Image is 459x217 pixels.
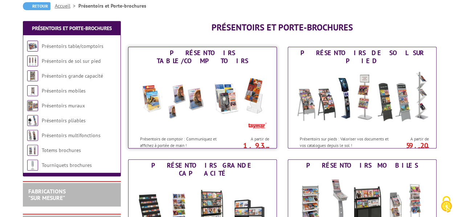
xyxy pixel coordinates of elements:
[32,25,112,32] a: Présentoirs et Porte-brochures
[28,188,66,201] a: FABRICATIONS"Sur Mesure"
[290,49,434,65] div: Présentoirs de sol sur pied
[423,146,429,152] sup: HT
[437,195,455,213] img: Cookies (fenêtre modale)
[42,87,86,94] a: Présentoirs mobiles
[128,23,437,32] h1: Présentoirs et Porte-brochures
[42,147,81,153] a: Totems brochures
[42,117,86,124] a: Présentoirs pliables
[388,143,429,152] p: 59.20 €
[27,145,38,156] img: Totems brochures
[27,100,38,111] img: Présentoirs muraux
[130,49,275,65] div: Présentoirs table/comptoirs
[434,192,459,217] button: Cookies (fenêtre modale)
[392,136,429,142] span: A partir de
[27,41,38,52] img: Présentoirs table/comptoirs
[140,136,230,148] p: Présentoirs de comptoir : Communiquez et affichez à portée de main !
[42,162,92,168] a: Tourniquets brochures
[42,43,103,49] a: Présentoirs table/comptoirs
[300,136,390,148] p: Présentoirs sur pieds : Valoriser vos documents et vos catalogues depuis le sol !
[23,2,50,10] a: Retour
[263,146,269,152] sup: HT
[27,85,38,96] img: Présentoirs mobiles
[42,58,101,64] a: Présentoirs de sol sur pied
[295,67,429,132] img: Présentoirs de sol sur pied
[232,136,269,142] span: A partir de
[27,56,38,66] img: Présentoirs de sol sur pied
[27,115,38,126] img: Présentoirs pliables
[42,73,103,79] a: Présentoirs grande capacité
[228,143,269,152] p: 1.93 €
[135,67,270,132] img: Présentoirs table/comptoirs
[128,47,277,148] a: Présentoirs table/comptoirs Présentoirs table/comptoirs Présentoirs de comptoir : Communiquez et ...
[288,47,437,148] a: Présentoirs de sol sur pied Présentoirs de sol sur pied Présentoirs sur pieds : Valoriser vos doc...
[78,2,146,9] li: Présentoirs et Porte-brochures
[290,161,434,169] div: Présentoirs mobiles
[130,161,275,177] div: Présentoirs grande capacité
[42,102,85,109] a: Présentoirs muraux
[27,70,38,81] img: Présentoirs grande capacité
[42,132,101,139] a: Présentoirs multifonctions
[55,3,78,9] a: Accueil
[27,160,38,171] img: Tourniquets brochures
[27,130,38,141] img: Présentoirs multifonctions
